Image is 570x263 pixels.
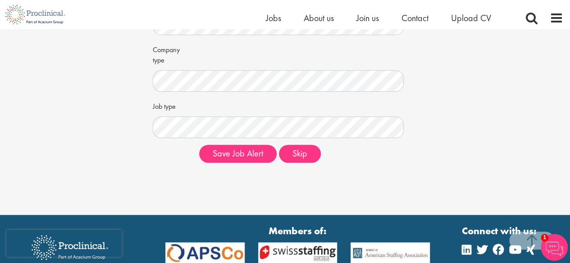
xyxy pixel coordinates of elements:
[266,12,281,24] a: Jobs
[153,98,192,112] label: Job type
[304,12,334,24] a: About us
[541,234,548,241] span: 1
[6,230,122,257] iframe: reCAPTCHA
[199,145,277,163] button: Save Job Alert
[356,12,379,24] a: Join us
[451,12,491,24] a: Upload CV
[462,224,538,238] strong: Connect with us:
[401,12,429,24] a: Contact
[153,42,192,66] label: Company type
[165,224,430,238] strong: Members of:
[279,145,321,163] button: Skip
[541,234,568,261] img: Chatbot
